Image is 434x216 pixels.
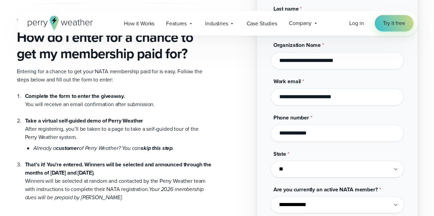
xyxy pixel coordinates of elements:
span: Are you currently an active NATA member? [273,186,378,193]
strong: Take a virtual self-guided demo of Perry Weather [25,117,143,125]
strong: skip this step [141,144,173,152]
strong: That’s it! You’re entered. Winners will be selected and announced through the months of [DATE] an... [25,161,211,177]
li: Winners will be selected at random and contacted by the Perry Weather team with instructions to c... [25,152,212,202]
h3: How do I enter for a chance to get my membership paid for? [17,29,212,62]
span: Industries [205,20,228,28]
span: Features [166,20,187,28]
li: After registering, you’ll be taken to a page to take a self-guided tour of the Perry Weather system. [25,109,212,152]
span: Company [289,19,312,27]
strong: Complete the form to enter the giveaway. [25,92,125,100]
li: You will receive an email confirmation after submission. [25,92,212,109]
span: Last name [273,5,299,13]
p: Entering for a chance to get your NATA membership paid for is easy. Follow the steps below and fi... [17,67,212,84]
span: State [273,150,286,158]
span: Organization Name [273,41,321,49]
a: Case Studies [241,16,283,30]
span: How it Works [124,20,154,28]
span: Try it free [383,19,405,27]
a: Try it free [375,15,413,31]
a: How it Works [118,16,160,30]
span: Phone number [273,114,309,122]
em: Your 2026 membership dues will be prepaid by [PERSON_NAME]. [25,185,204,201]
span: Work email [273,77,301,85]
strong: customer [56,144,79,152]
span: Case Studies [246,20,277,28]
em: Already a of Perry Weather? You can . [33,144,174,152]
a: Log in [349,19,364,27]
